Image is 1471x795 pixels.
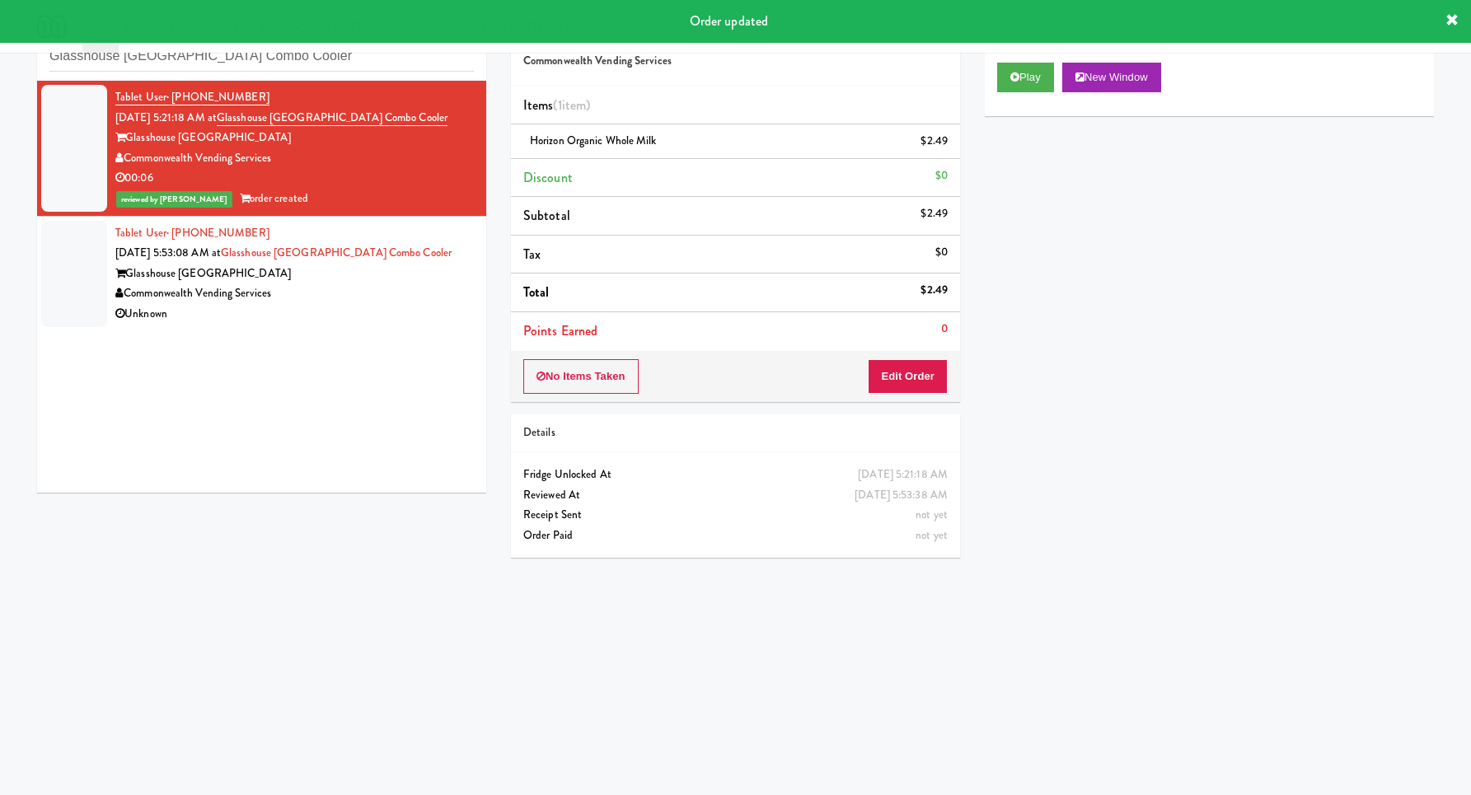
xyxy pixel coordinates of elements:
span: Horizon Organic Whole Milk [530,133,657,148]
span: Subtotal [523,206,570,225]
span: Total [523,283,550,302]
div: $2.49 [921,203,948,224]
div: $2.49 [921,131,948,152]
div: Receipt Sent [523,505,948,526]
span: not yet [916,527,948,543]
div: Commonwealth Vending Services [115,148,474,169]
span: not yet [916,507,948,522]
div: $0 [935,242,948,263]
span: Items [523,96,590,115]
div: $2.49 [921,280,948,301]
span: reviewed by [PERSON_NAME] [116,191,232,208]
span: Discount [523,168,573,187]
a: Glasshouse [GEOGRAPHIC_DATA] Combo Cooler [217,110,447,126]
li: Tablet User· [PHONE_NUMBER][DATE] 5:21:18 AM atGlasshouse [GEOGRAPHIC_DATA] Combo CoolerGlasshous... [37,81,486,217]
span: Points Earned [523,321,597,340]
button: Play [997,63,1054,92]
div: Fridge Unlocked At [523,465,948,485]
h5: Commonwealth Vending Services [523,55,948,68]
div: [DATE] 5:21:18 AM [858,465,948,485]
ng-pluralize: item [562,96,586,115]
div: Glasshouse [GEOGRAPHIC_DATA] [115,264,474,284]
div: Order Paid [523,526,948,546]
div: Reviewed At [523,485,948,506]
div: 00:06 [115,168,474,189]
div: Glasshouse [GEOGRAPHIC_DATA] [115,128,474,148]
span: Tax [523,245,541,264]
span: · [PHONE_NUMBER] [166,89,269,105]
input: Search vision orders [49,41,474,72]
div: $0 [935,166,948,186]
li: Tablet User· [PHONE_NUMBER][DATE] 5:53:08 AM atGlasshouse [GEOGRAPHIC_DATA] Combo CoolerGlasshous... [37,217,486,331]
a: Tablet User· [PHONE_NUMBER] [115,89,269,105]
div: Commonwealth Vending Services [115,283,474,304]
span: [DATE] 5:21:18 AM at [115,110,217,125]
div: Unknown [115,304,474,325]
span: [DATE] 5:53:08 AM at [115,245,221,260]
button: Edit Order [868,359,948,394]
a: Glasshouse [GEOGRAPHIC_DATA] Combo Cooler [221,245,452,260]
div: [DATE] 5:53:38 AM [855,485,948,506]
span: Order updated [690,12,768,30]
div: 0 [941,319,948,339]
button: No Items Taken [523,359,639,394]
div: Details [523,423,948,443]
span: order created [240,190,308,206]
span: · [PHONE_NUMBER] [166,225,269,241]
button: New Window [1062,63,1161,92]
a: Tablet User· [PHONE_NUMBER] [115,225,269,241]
span: (1 ) [553,96,590,115]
